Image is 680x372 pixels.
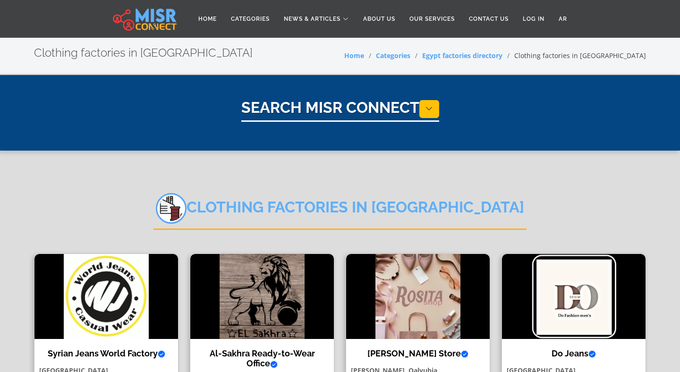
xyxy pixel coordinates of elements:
[588,350,596,358] svg: Verified account
[516,10,552,28] a: Log in
[113,7,176,31] img: main.misr_connect
[197,348,327,369] h4: Al-Sakhra Ready-to-Wear Office
[552,10,574,28] a: AR
[158,350,165,358] svg: Verified account
[461,350,468,358] svg: Verified account
[224,10,277,28] a: Categories
[346,254,490,339] img: Rosita Store
[502,254,646,339] img: Do Jeans
[344,51,364,60] a: Home
[462,10,516,28] a: Contact Us
[34,46,253,60] h2: Clothing factories in [GEOGRAPHIC_DATA]
[509,348,638,359] h4: Do Jeans
[277,10,356,28] a: News & Articles
[422,51,502,60] a: Egypt factories directory
[376,51,410,60] a: Categories
[356,10,402,28] a: About Us
[190,254,334,339] img: Al-Sakhra Ready-to-Wear Office
[502,51,646,60] li: Clothing factories in [GEOGRAPHIC_DATA]
[270,361,278,368] svg: Verified account
[156,193,187,224] img: jc8qEEzyi89FPzAOrPPq.png
[284,15,340,23] span: News & Articles
[402,10,462,28] a: Our Services
[191,10,224,28] a: Home
[241,99,439,122] h1: Search Misr Connect
[34,254,178,339] img: Syrian Jeans World Factory
[42,348,171,359] h4: Syrian Jeans World Factory
[353,348,483,359] h4: [PERSON_NAME] Store
[153,193,527,230] h2: Clothing factories in [GEOGRAPHIC_DATA]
